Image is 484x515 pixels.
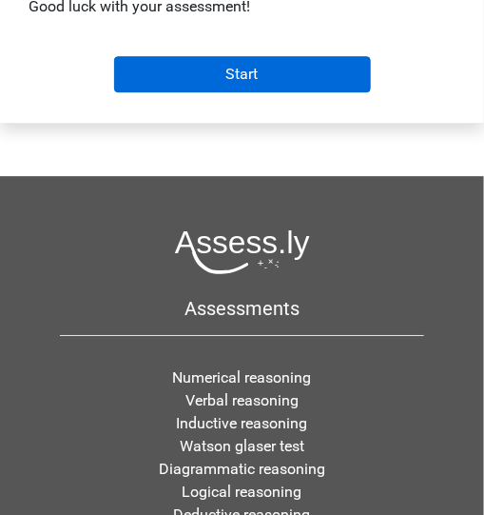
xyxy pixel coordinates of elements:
[173,368,312,386] a: Numerical reasoning
[114,56,371,92] input: Start
[183,483,302,501] a: Logical reasoning
[60,297,424,320] h5: Assessments
[180,437,304,455] a: Watson glaser test
[177,414,308,432] a: Inductive reasoning
[175,229,310,274] img: Assessly logo
[185,391,299,409] a: Verbal reasoning
[159,460,325,478] a: Diagrammatic reasoning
